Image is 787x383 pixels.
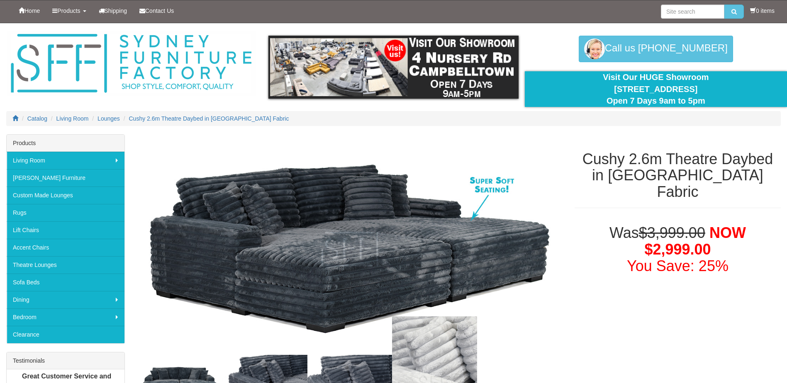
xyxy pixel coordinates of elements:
[575,151,781,200] h1: Cushy 2.6m Theatre Daybed in [GEOGRAPHIC_DATA] Fabric
[97,115,120,122] a: Lounges
[7,221,124,239] a: Lift Chairs
[12,0,46,21] a: Home
[7,152,124,169] a: Living Room
[7,32,256,96] img: Sydney Furniture Factory
[644,224,746,258] span: NOW $2,999.00
[24,7,40,14] span: Home
[105,7,127,14] span: Shipping
[7,187,124,204] a: Custom Made Lounges
[661,5,724,19] input: Site search
[7,239,124,256] a: Accent Chairs
[7,326,124,343] a: Clearance
[93,0,134,21] a: Shipping
[7,169,124,187] a: [PERSON_NAME] Furniture
[145,7,174,14] span: Contact Us
[57,7,80,14] span: Products
[531,71,781,107] div: Visit Our HUGE Showroom [STREET_ADDRESS] Open 7 Days 9am to 5pm
[750,7,775,15] li: 0 items
[268,36,518,99] img: showroom.gif
[7,204,124,221] a: Rugs
[627,257,729,274] font: You Save: 25%
[27,115,47,122] a: Catalog
[129,115,289,122] a: Cushy 2.6m Theatre Daybed in [GEOGRAPHIC_DATA] Fabric
[56,115,89,122] a: Living Room
[7,308,124,326] a: Bedroom
[7,352,124,369] div: Testimonials
[7,274,124,291] a: Sofa Beds
[7,291,124,308] a: Dining
[575,225,781,274] h1: Was
[133,0,180,21] a: Contact Us
[639,224,705,241] del: $3,999.00
[7,256,124,274] a: Theatre Lounges
[46,0,92,21] a: Products
[7,135,124,152] div: Products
